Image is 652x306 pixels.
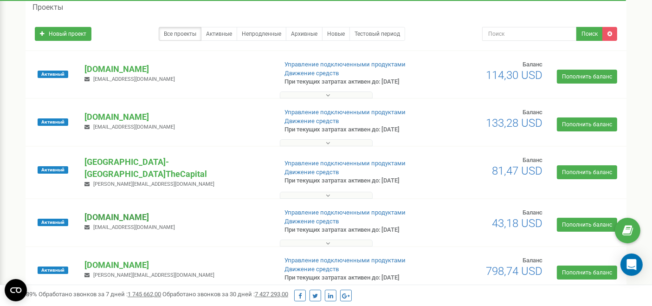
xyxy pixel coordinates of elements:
span: [EMAIL_ADDRESS][DOMAIN_NAME] [93,224,175,230]
a: Пополнить баланс [557,218,617,232]
a: Управление подключенными продуктами [284,257,406,264]
span: Проект активен [38,166,68,174]
span: Проект активен [38,71,68,78]
span: 798,74 USD [486,265,542,278]
a: Непродленные [237,27,286,41]
span: [EMAIL_ADDRESS][DOMAIN_NAME] [93,76,175,82]
a: Движение средств [284,218,339,225]
span: 133,28 USD [486,117,542,130]
p: При текущих затратах активен до: [DATE] [284,226,420,234]
a: Пополнить баланс [557,266,617,280]
span: [PERSON_NAME][EMAIL_ADDRESS][DOMAIN_NAME] [93,181,214,187]
a: Сбросить [602,27,617,41]
span: [EMAIL_ADDRESS][DOMAIN_NAME] [93,124,175,130]
span: 114,30 USD [486,69,542,82]
span: Баланс [523,61,542,68]
p: При текущих затратах активен до: [DATE] [284,176,420,185]
span: Проект активен [38,118,68,126]
a: Движение средств [284,266,339,273]
span: Обработано звонков за 30 дней : [162,291,288,298]
span: Баланс [523,109,542,116]
a: Движение средств [284,70,339,77]
span: Обработано звонков за 7 дней : [39,291,161,298]
p: При текущих затратах активен до: [DATE] [284,78,420,86]
a: Управление подключенными продуктами [284,61,406,68]
p: [DOMAIN_NAME] [84,211,269,223]
a: Активные [201,27,237,41]
span: Баланс [523,257,542,264]
a: Управление подключенными продуктами [284,109,406,116]
p: При текущих затратах активен до: [DATE] [284,125,420,134]
a: Управление подключенными продуктами [284,209,406,216]
p: [DOMAIN_NAME] [84,63,269,75]
a: Архивные [286,27,323,41]
button: Поиск [576,27,603,41]
p: [DOMAIN_NAME] [84,111,269,123]
p: [GEOGRAPHIC_DATA]-[GEOGRAPHIC_DATA]TheCapital [84,156,269,180]
span: Баланс [523,156,542,163]
a: Новые [322,27,350,41]
input: Поиск [482,27,577,41]
span: [PERSON_NAME][EMAIL_ADDRESS][DOMAIN_NAME] [93,272,214,278]
u: 1 745 662,00 [128,291,161,298]
span: 43,18 USD [492,217,542,230]
span: Проект активен [38,267,68,274]
button: Open CMP widget [5,279,27,301]
h5: Проекты [32,3,63,12]
span: Баланс [523,209,542,216]
p: [DOMAIN_NAME] [84,259,269,271]
span: 81,47 USD [492,164,542,177]
a: Управление подключенными продуктами [284,160,406,167]
a: Движение средств [284,169,339,176]
div: Open Intercom Messenger [620,254,643,276]
p: При текущих затратах активен до: [DATE] [284,273,420,282]
u: 7 427 293,00 [255,291,288,298]
span: Проект активен [38,219,68,226]
a: Пополнить баланс [557,165,617,179]
a: Все проекты [159,27,201,41]
a: Пополнить баланс [557,117,617,131]
a: Новый проект [35,27,91,41]
a: Пополнить баланс [557,70,617,84]
a: Движение средств [284,117,339,124]
a: Тестовый период [349,27,405,41]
